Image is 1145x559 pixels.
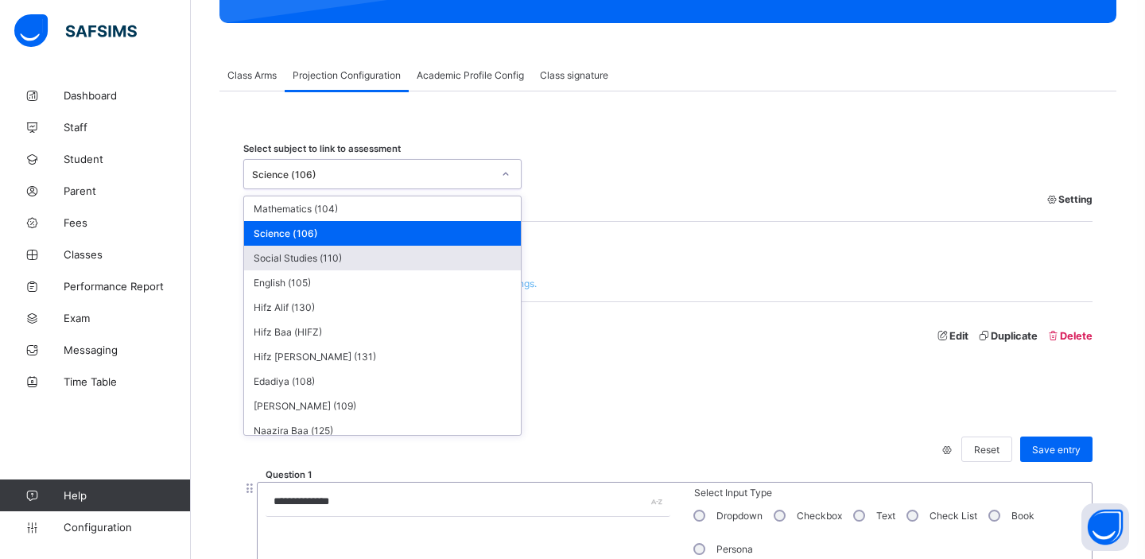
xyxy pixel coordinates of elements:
[716,510,763,522] label: Dropdown
[243,330,1093,342] span: Assessment section
[244,295,521,320] div: Hifz Alif (130)
[244,394,521,418] div: [PERSON_NAME] (109)
[64,521,190,534] span: Configuration
[64,344,191,356] span: Messaging
[1011,510,1034,522] label: Book
[244,344,521,369] div: Hifz [PERSON_NAME] (131)
[876,510,895,522] label: Text
[243,250,1093,262] span: Week breakdown
[64,312,191,324] span: Exam
[935,330,968,342] span: Edit
[417,69,524,81] span: Academic Profile Config
[930,510,977,522] label: Check List
[266,469,312,480] label: Question 1
[252,169,492,181] div: Science (106)
[244,196,521,221] div: Mathematics (104)
[694,487,1076,499] span: Select Input Type
[64,121,191,134] span: Staff
[1032,444,1081,456] span: Save entry
[293,69,401,81] span: Projection Configuration
[797,510,842,522] label: Checkbox
[64,489,190,502] span: Help
[244,369,521,394] div: Edadiya (108)
[64,89,191,102] span: Dashboard
[227,69,277,81] span: Class Arms
[243,278,1093,289] span: Projection Tracking is turned . Click here to update
[244,246,521,270] div: Social Studies (110)
[974,444,999,456] span: Reset
[64,375,191,388] span: Time Table
[64,248,191,261] span: Classes
[14,14,137,48] img: safsims
[1045,193,1093,205] span: Setting
[976,330,1038,342] span: Duplicate
[64,184,191,197] span: Parent
[244,270,521,295] div: English (105)
[64,216,191,229] span: Fees
[243,143,401,154] span: Select subject to link to assessment
[244,320,521,344] div: Hifz Baa (HIFZ)
[64,280,191,293] span: Performance Report
[64,153,191,165] span: Student
[1046,330,1093,342] span: Delete
[716,543,753,555] label: Persona
[244,418,521,443] div: Naazira Baa (125)
[1081,503,1129,551] button: Open asap
[540,69,608,81] span: Class signature
[244,221,521,246] div: Science (106)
